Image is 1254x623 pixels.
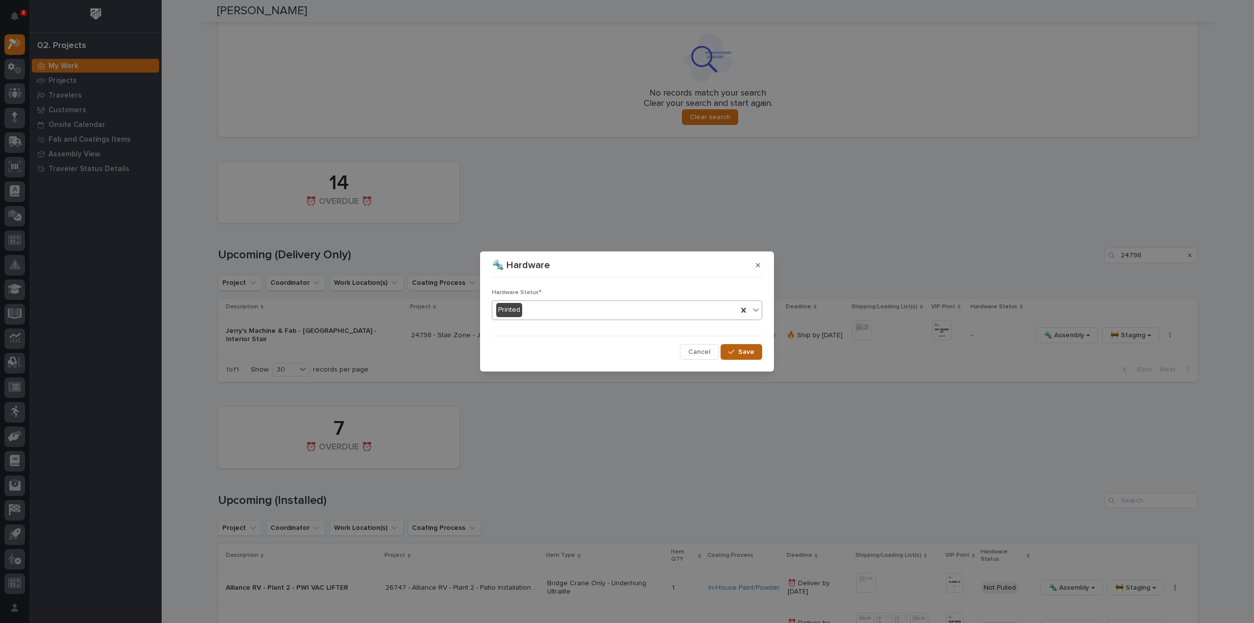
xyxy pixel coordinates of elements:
div: Printed [496,303,522,317]
button: Save [721,344,762,360]
span: Save [738,348,754,356]
button: Cancel [680,344,719,360]
span: Cancel [688,348,710,356]
p: 🔩 Hardware [492,259,550,271]
span: Hardware Status [492,290,541,296]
